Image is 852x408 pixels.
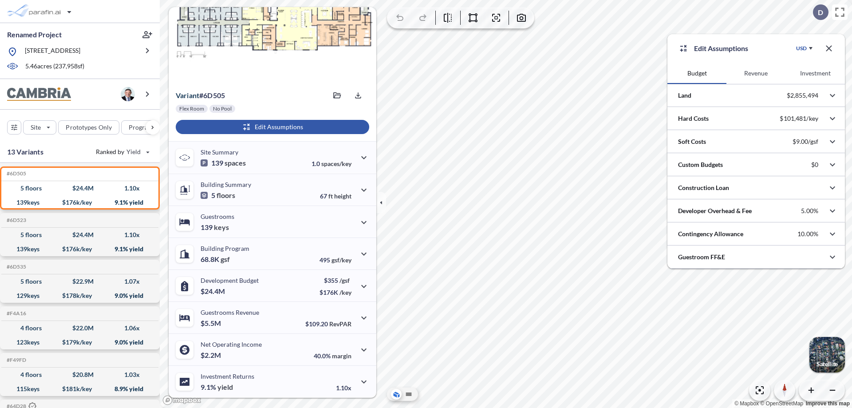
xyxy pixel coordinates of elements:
p: Soft Costs [678,137,706,146]
p: $109.20 [305,320,351,328]
span: keys [214,223,229,232]
p: Guestrooms [201,213,234,220]
button: Revenue [726,63,785,84]
button: Prototypes Only [58,120,119,135]
p: Guestrooms Revenue [201,309,259,316]
span: gsf/key [331,256,351,264]
button: Budget [667,63,726,84]
span: ft [328,192,333,200]
button: Ranked by Yield [89,145,155,159]
p: Site Summary [201,148,238,156]
button: Aerial View [391,389,402,400]
p: 67 [320,192,351,200]
span: floors [217,191,235,200]
p: Renamed Project [7,30,62,40]
h5: Click to copy the code [5,170,26,177]
p: Construction Loan [678,183,729,192]
p: Site [31,123,41,132]
p: Flex Room [179,105,204,112]
button: Program [121,120,169,135]
img: BrandImage [7,87,71,101]
p: 9.1% [201,383,233,392]
p: 495 [319,256,351,264]
p: $2,855,494 [787,91,818,99]
p: Edit Assumptions [694,43,748,54]
p: 13 Variants [7,147,43,157]
p: 1.0 [312,160,351,167]
h5: Click to copy the code [5,264,26,270]
h5: Click to copy the code [5,217,26,223]
p: 5 [201,191,235,200]
a: Mapbox homepage [162,395,201,405]
p: Hard Costs [678,114,709,123]
p: $2.2M [201,351,222,360]
p: [STREET_ADDRESS] [25,46,80,57]
p: $176K [319,289,351,296]
p: Satellite [816,360,838,368]
p: $0 [811,161,818,169]
span: RevPAR [329,320,351,328]
p: 1.10x [336,384,351,392]
img: user logo [121,87,135,101]
span: Yield [126,147,141,156]
h5: Click to copy the code [5,310,26,317]
span: Variant [176,91,199,99]
p: 5.00% [801,207,818,215]
button: Site Plan [403,389,414,400]
p: 68.8K [201,255,230,264]
p: 139 [201,158,246,167]
p: No Pool [213,105,232,112]
button: Edit Assumptions [176,120,369,134]
a: Improve this map [806,400,850,407]
p: 139 [201,223,229,232]
p: # 6d505 [176,91,225,100]
span: gsf [221,255,230,264]
h5: Click to copy the code [5,357,26,363]
p: 5.46 acres ( 237,958 sf) [25,62,84,71]
span: margin [332,352,351,360]
p: Program [129,123,154,132]
p: Investment Returns [201,372,254,380]
p: $24.4M [201,287,226,296]
img: Switcher Image [809,337,845,372]
p: Building Program [201,245,249,252]
p: Contingency Allowance [678,230,743,238]
span: yield [217,383,233,392]
a: OpenStreetMap [760,400,803,407]
p: Custom Budgets [678,160,723,169]
p: Building Summary [201,181,251,188]
div: USD [796,45,807,52]
span: spaces [225,158,246,167]
p: 40.0% [314,352,351,360]
p: $9.00/gsf [793,138,818,146]
p: Development Budget [201,277,259,284]
p: 10.00% [797,230,818,238]
button: Site [23,120,56,135]
p: $5.5M [201,319,222,328]
span: /gsf [339,277,350,284]
p: $101,481/key [780,115,818,123]
p: Developer Overhead & Fee [678,206,752,215]
a: Mapbox [734,400,759,407]
p: Land [678,91,691,100]
span: height [334,192,351,200]
p: Guestroom FF&E [678,253,725,261]
button: Investment [786,63,845,84]
p: $355 [319,277,351,284]
p: Prototypes Only [66,123,112,132]
button: Switcher ImageSatellite [809,337,845,372]
p: Net Operating Income [201,341,262,348]
span: spaces/key [321,160,351,167]
span: /key [339,289,351,296]
p: D [818,8,823,16]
